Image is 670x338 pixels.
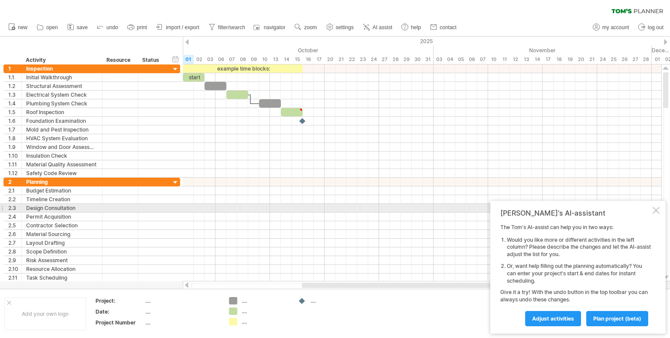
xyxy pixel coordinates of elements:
div: .... [242,308,289,315]
div: Thursday, 13 November 2025 [521,55,532,64]
div: Monday, 24 November 2025 [597,55,608,64]
div: [PERSON_NAME]'s AI-assistant [500,209,651,217]
div: Risk Assessment [26,256,98,264]
div: Monday, 13 October 2025 [270,55,281,64]
a: contact [428,22,459,33]
span: zoom [304,24,317,30]
div: .... [311,297,358,304]
div: 1.4 [8,99,21,108]
div: Tuesday, 7 October 2025 [226,55,237,64]
div: Tuesday, 14 October 2025 [281,55,292,64]
div: Wednesday, 8 October 2025 [237,55,248,64]
a: help [399,22,424,33]
div: Monday, 1 December 2025 [652,55,663,64]
div: 2.9 [8,256,21,264]
div: .... [242,318,289,325]
div: Wednesday, 26 November 2025 [619,55,630,64]
div: Material Sourcing [26,230,98,238]
div: Window and Door Assessment [26,143,98,151]
div: Monday, 20 October 2025 [325,55,335,64]
div: Tuesday, 11 November 2025 [499,55,510,64]
div: Wednesday, 19 November 2025 [564,55,575,64]
div: Safety Code Review [26,169,98,177]
div: Thursday, 23 October 2025 [357,55,368,64]
a: save [65,22,90,33]
div: 1.6 [8,117,21,125]
a: my account [591,22,632,33]
div: Thursday, 2 October 2025 [194,55,205,64]
div: 1.11 [8,160,21,169]
div: Thursday, 6 November 2025 [466,55,477,64]
span: plan project (beta) [593,315,641,322]
div: 2.3 [8,204,21,212]
a: import / export [154,22,202,33]
div: Scope Definition [26,247,98,256]
a: filter/search [206,22,248,33]
div: Thursday, 20 November 2025 [575,55,586,64]
a: open [34,22,61,33]
span: print [137,24,147,30]
div: Add your own logo [4,297,86,330]
div: 2.10 [8,265,21,273]
div: Plumbing System Check [26,99,98,108]
div: Mold and Pest Inspection [26,125,98,134]
span: navigator [264,24,285,30]
div: Layout Drafting [26,239,98,247]
div: Thursday, 16 October 2025 [303,55,314,64]
div: Insulation Check [26,152,98,160]
div: start [183,73,205,81]
div: 2.2 [8,195,21,203]
div: Wednesday, 22 October 2025 [346,55,357,64]
div: .... [145,319,219,326]
div: 1.3 [8,91,21,99]
span: settings [336,24,354,30]
div: Structural Assessment [26,82,98,90]
span: help [411,24,421,30]
div: Tuesday, 4 November 2025 [444,55,455,64]
div: 1 [8,64,21,73]
div: Material Quality Assessment [26,160,98,169]
div: Thursday, 27 November 2025 [630,55,641,64]
span: open [46,24,58,30]
a: log out [636,22,666,33]
div: Friday, 3 October 2025 [205,55,215,64]
div: Initial Walkthrough [26,73,98,81]
div: Roof Inspection [26,108,98,116]
div: Wednesday, 5 November 2025 [455,55,466,64]
div: 1.1 [8,73,21,81]
a: print [125,22,150,33]
div: Friday, 24 October 2025 [368,55,379,64]
div: Wednesday, 12 November 2025 [510,55,521,64]
div: Design Consultation [26,204,98,212]
div: Tuesday, 21 October 2025 [335,55,346,64]
div: Wednesday, 1 October 2025 [183,55,194,64]
div: Activity [26,56,97,64]
span: filter/search [218,24,245,30]
span: log out [648,24,663,30]
div: Project Number [96,319,144,326]
div: 2.8 [8,247,21,256]
div: Planning [26,178,98,186]
div: Friday, 17 October 2025 [314,55,325,64]
a: Adjust activities [525,311,581,326]
div: 2.5 [8,221,21,230]
div: The Tom's AI-assist can help you in two ways: Give it a try! With the undo button in the top tool... [500,224,651,326]
div: Thursday, 9 October 2025 [248,55,259,64]
div: 2 [8,178,21,186]
div: Electrical System Check [26,91,98,99]
a: navigator [252,22,288,33]
div: .... [145,308,219,315]
span: my account [602,24,629,30]
div: Resource Allocation [26,265,98,273]
div: Budget Estimation [26,186,98,195]
div: Project: [96,297,144,304]
div: Foundation Examination [26,117,98,125]
span: import / export [166,24,199,30]
div: Monday, 6 October 2025 [215,55,226,64]
div: Status [142,56,161,64]
li: Would you like more or different activities in the left column? Please describe the changes and l... [507,237,651,258]
a: plan project (beta) [586,311,648,326]
div: Contractor Selection [26,221,98,230]
div: Monday, 17 November 2025 [543,55,554,64]
div: Inspection [26,64,98,73]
